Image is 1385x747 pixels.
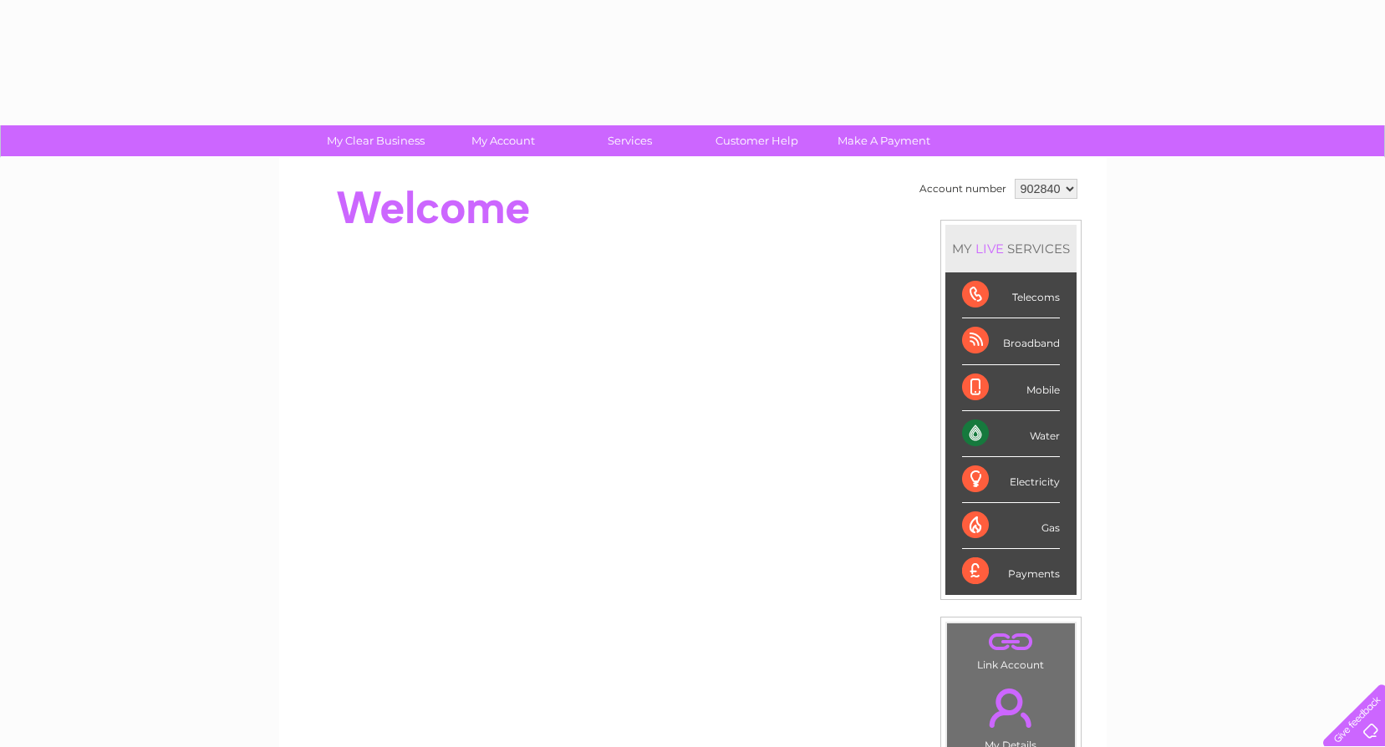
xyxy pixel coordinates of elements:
[951,628,1071,657] a: .
[951,678,1071,737] a: .
[945,225,1077,272] div: MY SERVICES
[962,365,1060,411] div: Mobile
[815,125,953,156] a: Make A Payment
[962,549,1060,594] div: Payments
[688,125,826,156] a: Customer Help
[307,125,445,156] a: My Clear Business
[962,272,1060,318] div: Telecoms
[915,175,1011,203] td: Account number
[434,125,572,156] a: My Account
[962,411,1060,457] div: Water
[972,241,1007,257] div: LIVE
[561,125,699,156] a: Services
[962,318,1060,364] div: Broadband
[962,457,1060,503] div: Electricity
[962,503,1060,549] div: Gas
[946,622,1076,675] td: Link Account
